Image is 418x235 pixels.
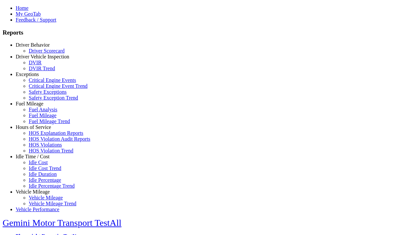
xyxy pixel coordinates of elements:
[29,89,67,95] a: Safety Exceptions
[16,17,56,23] a: Feedback / Support
[16,207,59,212] a: Vehicle Performance
[29,60,41,65] a: DVIR
[29,83,88,89] a: Critical Engine Event Trend
[29,165,61,171] a: Idle Cost Trend
[29,77,76,83] a: Critical Engine Events
[29,142,62,148] a: HOS Violations
[29,195,63,200] a: Vehicle Mileage
[3,29,415,36] h3: Reports
[29,130,83,136] a: HOS Explanation Reports
[29,48,65,54] a: Driver Scorecard
[16,189,50,195] a: Vehicle Mileage
[29,177,61,183] a: Idle Percentage
[16,124,51,130] a: Hours of Service
[16,101,43,106] a: Fuel Mileage
[16,71,39,77] a: Exceptions
[29,95,78,101] a: Safety Exception Trend
[29,201,76,206] a: Vehicle Mileage Trend
[16,42,50,48] a: Driver Behavior
[3,218,121,228] a: Gemini Motor Transport TestAll
[16,5,28,11] a: Home
[29,107,57,112] a: Fuel Analysis
[29,148,73,153] a: HOS Violation Trend
[29,171,57,177] a: Idle Duration
[29,118,70,124] a: Fuel Mileage Trend
[29,136,90,142] a: HOS Violation Audit Reports
[29,66,55,71] a: DVIR Trend
[16,54,69,59] a: Driver Vehicle Inspection
[29,183,74,189] a: Idle Percentage Trend
[29,113,56,118] a: Fuel Mileage
[29,160,48,165] a: Idle Cost
[16,11,41,17] a: My GeoTab
[16,154,50,159] a: Idle Time / Cost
